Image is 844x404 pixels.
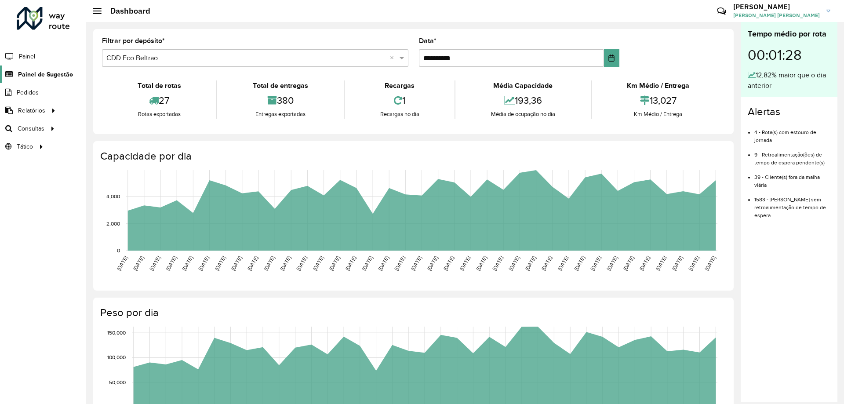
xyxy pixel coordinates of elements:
text: [DATE] [328,255,341,272]
text: 150,000 [107,330,126,335]
text: [DATE] [573,255,586,272]
text: [DATE] [246,255,259,272]
div: Recargas [347,80,452,91]
text: [DATE] [148,255,161,272]
h4: Alertas [748,106,830,118]
text: [DATE] [524,255,537,272]
text: 2,000 [106,221,120,226]
text: [DATE] [540,255,553,272]
text: 4,000 [106,194,120,200]
div: 13,027 [594,91,723,110]
text: [DATE] [638,255,651,272]
li: 9 - Retroalimentação(ões) de tempo de espera pendente(s) [754,144,830,167]
h2: Dashboard [102,6,150,16]
text: [DATE] [622,255,635,272]
div: 27 [104,91,214,110]
label: Data [419,36,437,46]
text: [DATE] [230,255,243,272]
text: [DATE] [132,255,145,272]
span: [PERSON_NAME] [PERSON_NAME] [733,11,820,19]
text: [DATE] [671,255,684,272]
text: [DATE] [426,255,439,272]
text: [DATE] [165,255,178,272]
text: [DATE] [704,255,717,272]
text: 50,000 [109,379,126,385]
span: Clear all [390,53,397,63]
div: 12,82% maior que o dia anterior [748,70,830,91]
div: Km Médio / Entrega [594,80,723,91]
text: [DATE] [393,255,406,272]
button: Choose Date [604,49,619,67]
text: [DATE] [312,255,324,272]
text: [DATE] [491,255,504,272]
h4: Capacidade por dia [100,150,725,163]
span: Painel [19,52,35,61]
text: [DATE] [508,255,520,272]
div: 193,36 [458,91,588,110]
div: Média de ocupação no dia [458,110,588,119]
span: Painel de Sugestão [18,70,73,79]
h3: [PERSON_NAME] [733,3,820,11]
text: [DATE] [116,255,128,272]
text: [DATE] [214,255,226,272]
text: [DATE] [197,255,210,272]
span: Tático [17,142,33,151]
text: [DATE] [344,255,357,272]
span: Consultas [18,124,44,133]
div: 380 [219,91,341,110]
li: 39 - Cliente(s) fora da malha viária [754,167,830,189]
text: [DATE] [181,255,194,272]
text: [DATE] [655,255,667,272]
li: 4 - Rota(s) com estouro de jornada [754,122,830,144]
text: [DATE] [458,255,471,272]
h4: Peso por dia [100,306,725,319]
text: 0 [117,247,120,253]
span: Relatórios [18,106,45,115]
div: Média Capacidade [458,80,588,91]
a: Contato Rápido [712,2,731,21]
div: Total de entregas [219,80,341,91]
text: [DATE] [295,255,308,272]
div: Km Médio / Entrega [594,110,723,119]
text: [DATE] [475,255,488,272]
text: 100,000 [107,355,126,360]
text: [DATE] [557,255,569,272]
text: [DATE] [589,255,602,272]
text: [DATE] [361,255,374,272]
text: [DATE] [263,255,276,272]
li: 1583 - [PERSON_NAME] sem retroalimentação de tempo de espera [754,189,830,219]
text: [DATE] [377,255,390,272]
text: [DATE] [442,255,455,272]
text: [DATE] [279,255,292,272]
div: Recargas no dia [347,110,452,119]
label: Filtrar por depósito [102,36,165,46]
div: 00:01:28 [748,40,830,70]
div: Total de rotas [104,80,214,91]
text: [DATE] [688,255,700,272]
text: [DATE] [606,255,618,272]
text: [DATE] [410,255,422,272]
div: Tempo médio por rota [748,28,830,40]
span: Pedidos [17,88,39,97]
div: 1 [347,91,452,110]
div: Entregas exportadas [219,110,341,119]
div: Rotas exportadas [104,110,214,119]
